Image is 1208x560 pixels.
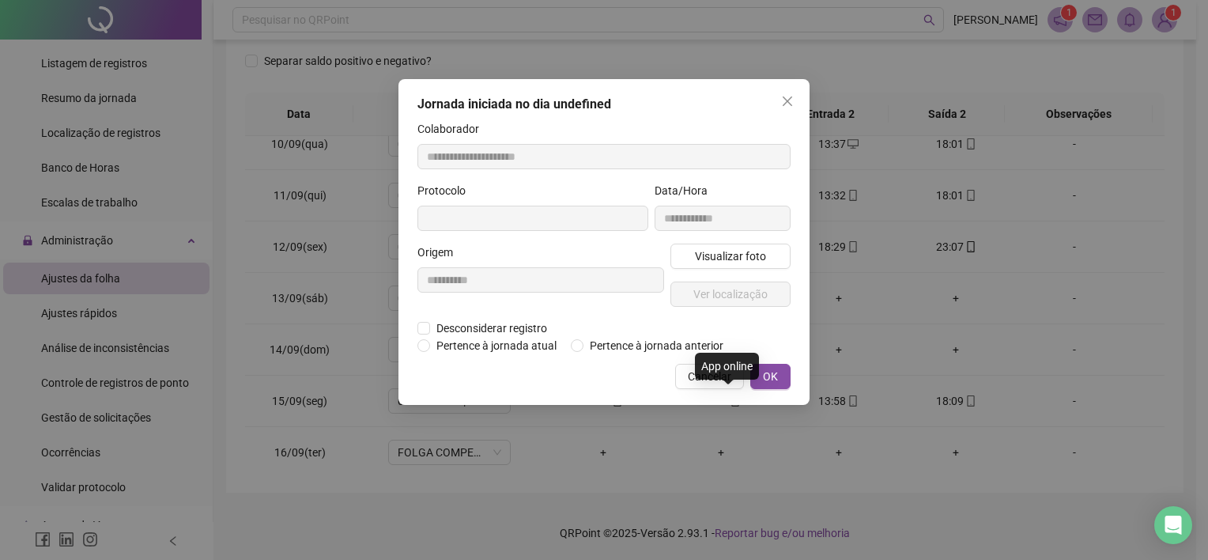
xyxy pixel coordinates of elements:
[417,182,476,199] label: Protocolo
[430,320,553,337] span: Desconsiderar registro
[695,248,766,265] span: Visualizar foto
[417,244,463,261] label: Origem
[763,368,778,385] span: OK
[688,368,731,385] span: Cancelar
[670,282,791,307] button: Ver localização
[583,337,730,354] span: Pertence à jornada anterior
[655,182,718,199] label: Data/Hora
[750,364,791,389] button: OK
[775,89,800,114] button: Close
[670,244,791,269] button: Visualizar foto
[695,353,759,380] div: App online
[781,95,794,108] span: close
[1154,506,1192,544] div: Open Intercom Messenger
[417,120,489,138] label: Colaborador
[417,95,791,114] div: Jornada iniciada no dia undefined
[430,337,563,354] span: Pertence à jornada atual
[675,364,744,389] button: Cancelar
